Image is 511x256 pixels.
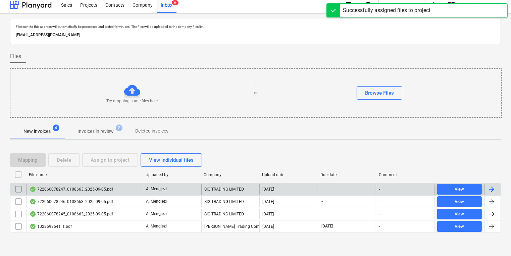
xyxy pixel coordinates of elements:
[262,172,315,177] div: Upload date
[146,211,167,217] p: A. Mengjezi
[254,90,258,96] p: or
[30,211,36,217] div: OCR finished
[379,224,380,229] div: -
[437,221,482,232] button: View
[30,224,36,229] div: OCR finished
[141,153,202,167] button: View individual files
[146,186,167,192] p: A. Mengjezi
[204,172,257,177] div: Company
[343,6,430,14] div: Successfully assigned files to project
[201,221,260,232] div: [PERSON_NAME] Trading Company Ltd
[379,187,380,192] div: -
[16,32,495,39] p: [EMAIL_ADDRESS][DOMAIN_NAME]
[321,211,323,217] span: -
[357,86,402,100] button: Browse Files
[379,199,380,204] div: -
[53,124,59,131] span: 4
[29,172,140,177] div: File name
[321,223,334,229] span: [DATE]
[321,186,323,192] span: -
[320,172,373,177] div: Due date
[10,68,502,118] div: Try dropping some files hereorBrowse Files
[321,199,323,204] span: -
[146,199,167,204] p: A. Mengjezi
[10,52,21,60] span: Files
[262,212,274,216] div: [DATE]
[379,172,432,177] div: Comment
[116,124,122,131] span: 2
[30,187,36,192] div: OCR finished
[30,199,36,204] div: OCR finished
[437,209,482,219] button: View
[437,184,482,195] button: View
[201,196,260,207] div: SIG TRADING LIMITED
[262,199,274,204] div: [DATE]
[146,223,167,229] p: A. Mengjezi
[30,211,113,217] div: 722060078245_0108663_2025-09-05.pdf
[172,0,178,5] span: 6
[477,224,511,256] iframe: Chat Widget
[30,187,113,192] div: 722060078247_0108663_2025-09-05.pdf
[455,210,464,218] div: View
[455,186,464,193] div: View
[201,184,260,195] div: SIG TRADING LIMITED
[201,209,260,219] div: SIG TRADING LIMITED
[365,89,394,97] div: Browse Files
[262,187,274,192] div: [DATE]
[437,196,482,207] button: View
[379,212,380,216] div: -
[30,199,113,204] div: 722060078246_0108663_2025-09-05.pdf
[455,223,464,231] div: View
[30,224,72,229] div: 1028693641_1.pdf
[262,224,274,229] div: [DATE]
[135,127,168,135] p: Deleted invoices
[78,128,114,135] p: Invoices in review
[146,172,199,177] div: Uploaded by
[149,156,194,164] div: View individual files
[107,98,158,104] p: Try dropping some files here
[23,128,51,135] p: New invoices
[16,24,495,29] p: Files sent to this address will automatically be processed and tested for viruses. The files will...
[455,198,464,206] div: View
